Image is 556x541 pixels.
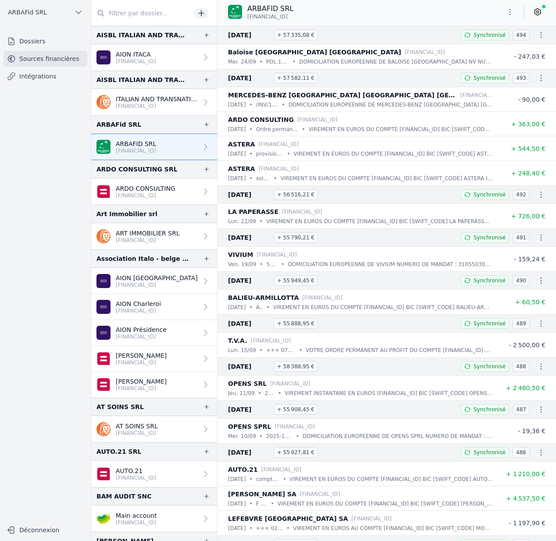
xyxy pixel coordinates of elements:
[249,174,253,183] div: •
[228,57,256,66] p: mer. 24/09
[260,217,263,226] div: •
[96,446,141,457] div: AUTO.21 SRL
[228,513,348,524] p: LEFEBVRE [GEOGRAPHIC_DATA] SA
[228,90,456,100] p: MERCEDES-BENZ [GEOGRAPHIC_DATA] [GEOGRAPHIC_DATA] [GEOGRAPHIC_DATA]
[266,346,296,355] p: +++ 074 / 4533 / 69308 +++
[228,361,270,372] span: [DATE]
[249,149,253,158] div: •
[91,320,217,346] a: AION Présidence [FINANCIAL_ID]
[228,30,270,40] span: [DATE]
[116,333,167,340] p: [FINANCIAL_ID]
[302,125,305,134] div: •
[249,303,253,312] div: •
[249,524,253,533] div: •
[116,103,198,110] p: [FINANCIAL_ID]
[266,217,493,226] p: VIREMENT EN EUROS DU COMPTE [FINANCIAL_ID] BIC [SWIFT_CODE] LA PAPERASSE [STREET_ADDRESS] BANQUE ...
[228,524,246,533] p: [DATE]
[96,119,141,130] div: ARBAFid SRL
[116,466,156,475] p: AUTO.21
[247,4,294,14] p: ARBAFID SRL
[460,91,493,100] p: [FINANCIAL_ID]
[506,470,545,477] span: + 1 210,00 €
[228,260,256,269] p: ven. 19/09
[228,378,267,389] p: OPENS SRL
[513,361,530,372] span: 488
[281,260,284,269] div: •
[228,499,246,508] p: [DATE]
[96,209,157,219] div: Art Immobilier srl
[259,164,299,173] p: [FINANCIAL_ID]
[474,234,506,241] span: Synchronisé
[96,185,110,199] img: belfius.png
[228,346,256,355] p: lun. 15/09
[274,174,277,183] div: •
[274,404,318,415] span: + 55 908,45 €
[274,318,318,329] span: + 55 888,95 €
[274,422,315,431] p: [FINANCIAL_ID]
[289,475,493,484] p: VIREMENT EN EUROS DU COMPTE [FINANCIAL_ID] BIC [SWIFT_CODE] AUTO.[STREET_ADDRESS] COMMUNICATION :...
[228,292,299,303] p: BALIEU-ARMILLOTTA
[228,174,246,183] p: [DATE]
[116,422,158,431] p: AT SOINS SRL
[474,320,506,327] span: Synchronisé
[96,30,189,40] div: AISBL ITALIAN AND TRANSNATIONAL ASSOCIATION FOR COMMUNITIES ABROAD
[511,145,545,152] span: + 544,50 €
[116,50,156,59] p: AION ITACA
[116,299,161,308] p: AION Charleroi
[228,232,270,243] span: [DATE]
[306,346,493,355] p: VOTRE ORDRE PERMANENT AU PROFIT DU COMPTE [FINANCIAL_ID] BIC [SWIFT_CODE] T.V.A. COMMUNICATION: 0...
[228,5,242,19] img: BNP_BE_BUSINESS_GEBABEBB.png
[278,389,281,398] div: •
[293,524,493,533] p: VIREMENT EN EUROS AU COMPTE [FINANCIAL_ID] BIC [SWIFT_CODE] MOBILE BANKING LEFEBVRE [GEOGRAPHIC_D...
[274,447,318,458] span: + 55 927,81 €
[274,189,318,200] span: + 56 516,21 €
[267,260,278,269] p: 5503097598
[285,389,493,398] p: VIREMENT INSTANTANE EN EUROS [FINANCIAL_ID] BIC [SWIFT_CODE] OPENS SRL [STREET_ADDRESS][PERSON_NA...
[96,326,110,340] img: AION_BMPBBEBBXXX.png
[96,253,189,264] div: Association Italo - belge pour l'Assistance INCA - CGIL aux Travailleurs [DEMOGRAPHIC_DATA]
[96,352,110,366] img: belfius-1.png
[228,139,255,149] p: ASTERA
[283,475,286,484] div: •
[509,342,545,349] span: - 2 500,00 €
[116,474,156,481] p: [FINANCIAL_ID]
[286,524,289,533] div: •
[278,499,493,508] p: VIREMENT EN EUROS DU COMPTE [FINANCIAL_ID] BIC [SWIFT_CODE] [PERSON_NAME] SA [STREET_ADDRESS][PER...
[266,432,292,441] p: 2025-11988 REC-07-2025 Telavox
[513,318,530,329] span: 489
[91,505,217,532] a: Main account [FINANCIAL_ID]
[116,58,156,65] p: [FINANCIAL_ID]
[228,114,294,125] p: ARDO CONSULTING
[116,377,167,386] p: [PERSON_NAME]
[96,300,110,314] img: AION_BMPBBEBBXXX.png
[294,149,493,158] p: VIREMENT EN EUROS DU COMPTE [FINANCIAL_ID] BIC [SWIFT_CODE] ASTERA IMPASSE DU SPINOIS,59 6224 WAN...
[352,514,392,523] p: [FINANCIAL_ID]
[282,207,322,216] p: [FINANCIAL_ID]
[228,275,270,286] span: [DATE]
[297,115,338,124] p: [FINANCIAL_ID]
[518,427,545,434] span: - 19,36 €
[96,164,178,174] div: ARDO CONSULTING SRL
[256,149,284,158] p: provision facture liquidation astera
[228,149,246,158] p: [DATE]
[513,189,530,200] span: 492
[116,95,198,103] p: ITALIAN AND TRANSNATIONAL ASSOCIATION FOR COMMUNITIES ABROAD AISBL
[513,30,530,40] span: 494
[228,464,258,475] p: AUTO.21
[513,404,530,415] span: 487
[91,372,217,398] a: [PERSON_NAME] [FINANCIAL_ID]
[405,48,445,57] p: [FINANCIAL_ID]
[116,519,157,526] p: [FINANCIAL_ID]
[4,5,87,19] button: ARBAFid SRL
[116,274,198,282] p: AION [GEOGRAPHIC_DATA]
[228,217,256,226] p: lun. 22/09
[256,524,283,533] p: +++ 025 / 5027 / 54693 +++
[509,520,545,527] span: - 1 197,90 €
[228,206,278,217] p: LA PAPERASSE
[116,237,180,244] p: [FINANCIAL_ID]
[116,307,161,314] p: [FINANCIAL_ID]
[274,30,318,40] span: + 57 335,08 €
[228,421,271,432] p: OPENS SPRL
[228,389,255,398] p: jeu. 11/09
[506,495,545,502] span: + 4 537,50 €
